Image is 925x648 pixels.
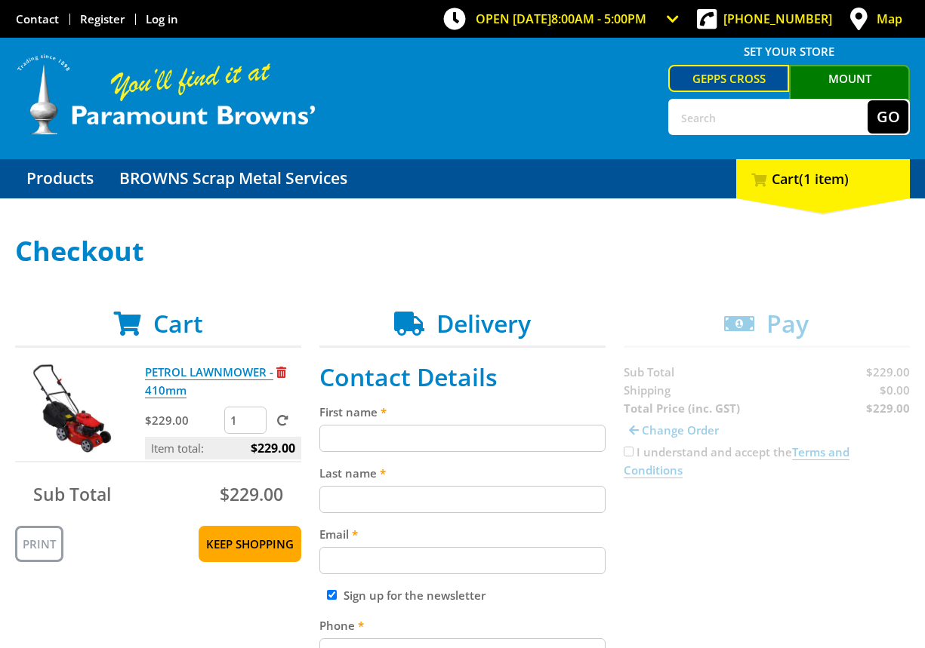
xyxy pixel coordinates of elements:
a: Go to the Products page [15,159,105,198]
div: Cart [736,159,910,198]
input: Search [670,100,868,134]
span: OPEN [DATE] [476,11,646,27]
a: Gepps Cross [668,65,789,92]
span: Cart [153,307,203,339]
button: Go [868,100,908,134]
a: Print [15,526,63,562]
span: $229.00 [251,437,295,459]
p: Item total: [145,437,302,459]
a: Remove from cart [276,364,286,379]
a: Go to the BROWNS Scrap Metal Services page [108,159,359,198]
span: Delivery [436,307,531,339]
span: 8:00am - 5:00pm [551,11,646,27]
a: Mount [PERSON_NAME] [789,65,910,116]
a: Log in [146,11,178,26]
img: Paramount Browns' [15,53,317,137]
a: Keep Shopping [199,526,301,562]
label: First name [319,403,606,421]
label: Email [319,525,606,543]
span: Sub Total [33,482,111,506]
h1: Checkout [15,236,910,266]
span: $229.00 [220,482,283,506]
h2: Contact Details [319,363,606,392]
p: $229.00 [145,411,222,429]
label: Last name [319,464,606,482]
span: Set your store [668,39,910,63]
input: Please enter your last name. [319,486,606,513]
a: Go to the registration page [80,11,125,26]
span: (1 item) [799,170,849,188]
img: PETROL LAWNMOWER - 410mm [27,363,118,453]
a: PETROL LAWNMOWER - 410mm [145,364,273,398]
a: Go to the Contact page [16,11,59,26]
input: Please enter your email address. [319,547,606,574]
label: Sign up for the newsletter [344,588,486,603]
input: Please enter your first name. [319,425,606,452]
label: Phone [319,616,606,634]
